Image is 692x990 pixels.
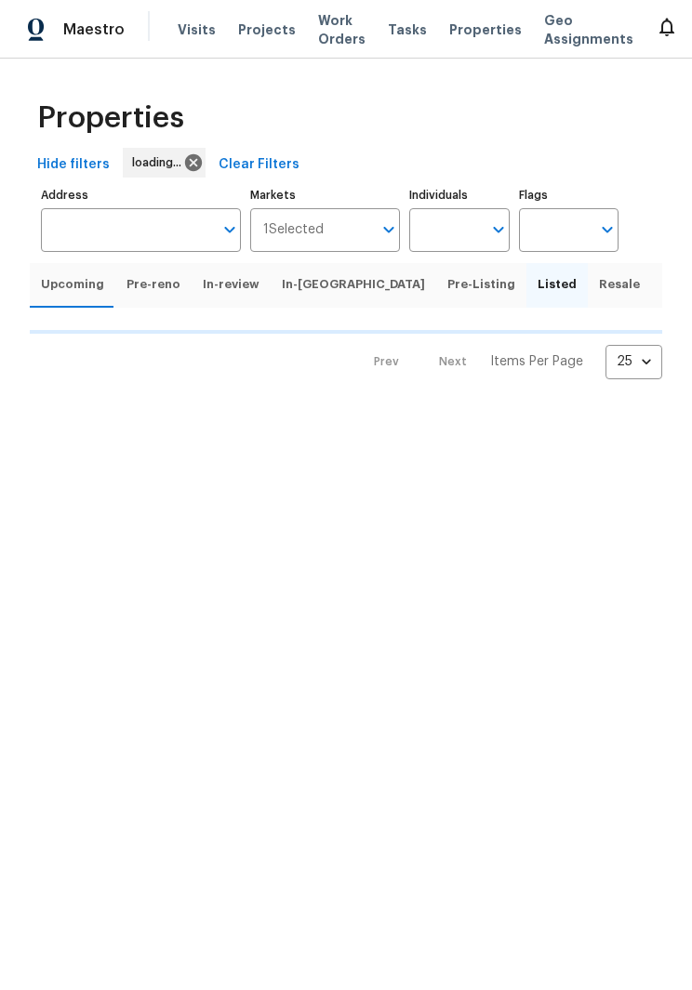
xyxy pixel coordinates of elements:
[356,345,662,379] nav: Pagination Navigation
[30,148,117,182] button: Hide filters
[599,274,640,295] span: Resale
[217,217,243,243] button: Open
[318,11,366,48] span: Work Orders
[123,148,206,178] div: loading...
[63,20,125,39] span: Maestro
[250,190,400,201] label: Markets
[519,190,619,201] label: Flags
[605,337,662,386] div: 25
[388,23,427,36] span: Tasks
[538,274,577,295] span: Listed
[203,274,259,295] span: In-review
[37,153,110,177] span: Hide filters
[544,11,633,48] span: Geo Assignments
[37,109,184,127] span: Properties
[263,222,324,238] span: 1 Selected
[41,190,241,201] label: Address
[447,274,515,295] span: Pre-Listing
[449,20,522,39] span: Properties
[282,274,425,295] span: In-[GEOGRAPHIC_DATA]
[126,274,180,295] span: Pre-reno
[211,148,307,182] button: Clear Filters
[594,217,620,243] button: Open
[238,20,296,39] span: Projects
[132,153,189,172] span: loading...
[490,352,583,371] p: Items Per Page
[409,190,509,201] label: Individuals
[219,153,299,177] span: Clear Filters
[486,217,512,243] button: Open
[376,217,402,243] button: Open
[178,20,216,39] span: Visits
[41,274,104,295] span: Upcoming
